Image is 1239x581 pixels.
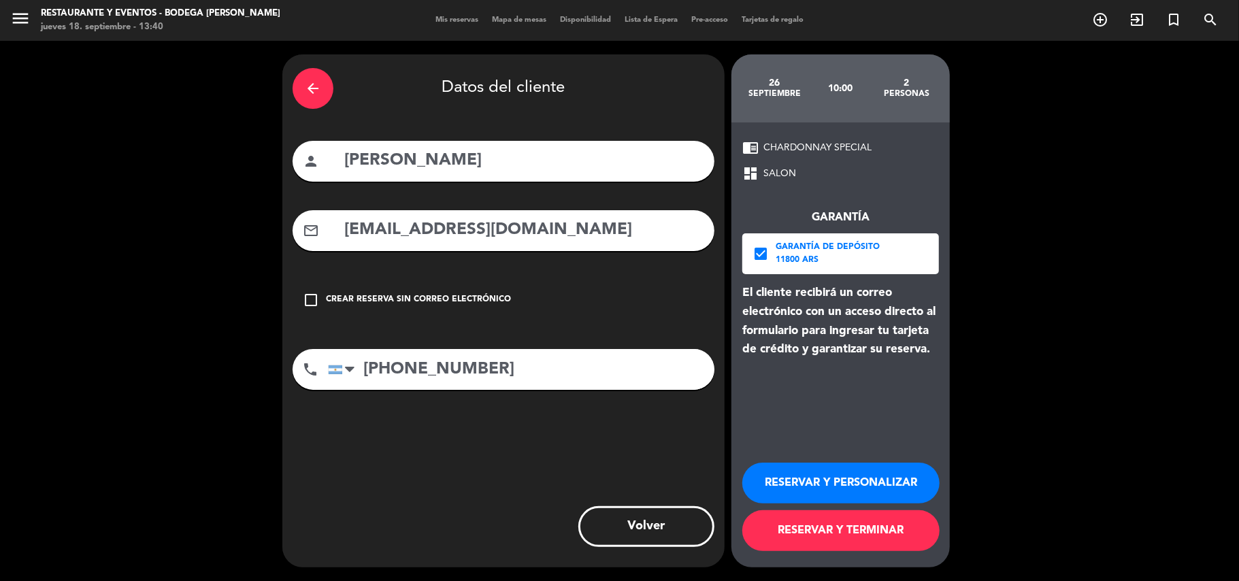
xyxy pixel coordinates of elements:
[553,16,618,24] span: Disponibilidad
[326,293,511,307] div: Crear reserva sin correo electrónico
[1202,12,1219,28] i: search
[293,65,714,112] div: Datos del cliente
[742,510,940,551] button: RESERVAR Y TERMINAR
[303,292,319,308] i: check_box_outline_blank
[302,361,318,378] i: phone
[343,216,704,244] input: Email del cliente
[753,246,769,262] i: check_box
[763,140,872,156] span: CHARDONNAY SPECIAL
[808,65,874,112] div: 10:00
[1166,12,1182,28] i: turned_in_not
[776,241,880,254] div: Garantía de depósito
[1129,12,1145,28] i: exit_to_app
[742,209,939,227] div: Garantía
[776,254,880,267] div: 11800 ARS
[684,16,735,24] span: Pre-acceso
[328,349,714,390] input: Número de teléfono...
[618,16,684,24] span: Lista de Espera
[874,78,940,88] div: 2
[742,139,759,156] span: chrome_reader_mode
[303,153,319,169] i: person
[485,16,553,24] span: Mapa de mesas
[305,80,321,97] i: arrow_back
[874,88,940,99] div: personas
[1092,12,1108,28] i: add_circle_outline
[742,88,808,99] div: septiembre
[41,20,280,34] div: jueves 18. septiembre - 13:40
[329,350,360,389] div: Argentina: +54
[41,7,280,20] div: Restaurante y Eventos - Bodega [PERSON_NAME]
[343,147,704,175] input: Nombre del cliente
[763,166,796,182] span: SALON
[429,16,485,24] span: Mis reservas
[303,222,319,239] i: mail_outline
[742,463,940,503] button: RESERVAR Y PERSONALIZAR
[578,506,714,547] button: Volver
[735,16,810,24] span: Tarjetas de regalo
[742,165,759,182] span: dashboard
[742,78,808,88] div: 26
[10,8,31,33] button: menu
[742,284,939,359] div: El cliente recibirá un correo electrónico con un acceso directo al formulario para ingresar tu ta...
[10,8,31,29] i: menu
